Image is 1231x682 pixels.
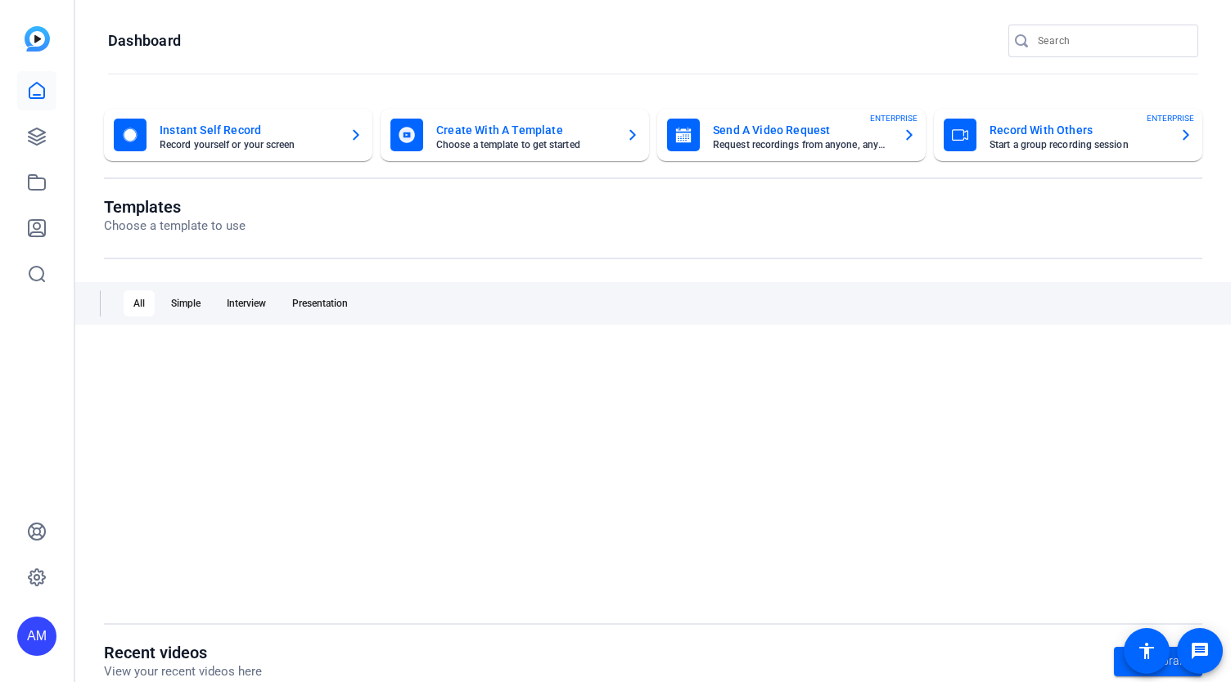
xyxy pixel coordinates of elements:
[657,109,926,161] button: Send A Video RequestRequest recordings from anyone, anywhereENTERPRISE
[1147,112,1194,124] span: ENTERPRISE
[108,31,181,51] h1: Dashboard
[436,120,613,140] mat-card-title: Create With A Template
[104,662,262,681] p: View your recent videos here
[870,112,918,124] span: ENTERPRISE
[990,140,1166,150] mat-card-subtitle: Start a group recording session
[104,197,246,217] h1: Templates
[124,290,155,316] div: All
[160,120,336,140] mat-card-title: Instant Self Record
[934,109,1202,161] button: Record With OthersStart a group recording sessionENTERPRISE
[104,109,372,161] button: Instant Self RecordRecord yourself or your screen
[161,290,210,316] div: Simple
[25,26,50,52] img: blue-gradient.svg
[160,140,336,150] mat-card-subtitle: Record yourself or your screen
[104,217,246,236] p: Choose a template to use
[1114,647,1202,676] a: Go to library
[381,109,649,161] button: Create With A TemplateChoose a template to get started
[990,120,1166,140] mat-card-title: Record With Others
[217,290,276,316] div: Interview
[1038,31,1185,51] input: Search
[17,617,56,656] div: AM
[1137,641,1157,661] mat-icon: accessibility
[282,290,358,316] div: Presentation
[436,140,613,150] mat-card-subtitle: Choose a template to get started
[104,643,262,662] h1: Recent videos
[713,140,890,150] mat-card-subtitle: Request recordings from anyone, anywhere
[713,120,890,140] mat-card-title: Send A Video Request
[1190,641,1210,661] mat-icon: message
